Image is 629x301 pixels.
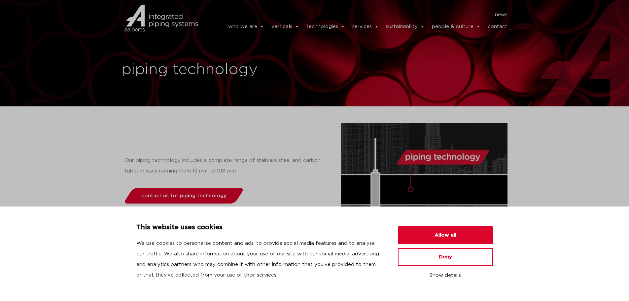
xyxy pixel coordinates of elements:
a: contact [488,20,507,33]
button: Allow all [398,226,493,244]
span: contact us for piping technology [141,193,227,198]
button: Deny [398,248,493,266]
a: technologies [306,20,345,33]
a: contact us for piping technology [123,188,245,204]
a: sustainability [386,20,425,33]
a: news [495,10,507,20]
nav: Menu [208,10,508,20]
button: Show details [398,270,493,281]
h1: piping technology [122,59,311,80]
a: who we are [228,20,264,33]
p: We use cookies to personalise content and ads, to provide social media features and to analyse ou... [136,238,382,281]
a: verticals [271,20,299,33]
a: services [352,20,379,33]
p: Our piping technology includes a complete range of stainless steel and carbon tubes in sizes rang... [125,155,328,176]
a: people & culture [432,20,480,33]
p: This website uses cookies [136,222,382,233]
